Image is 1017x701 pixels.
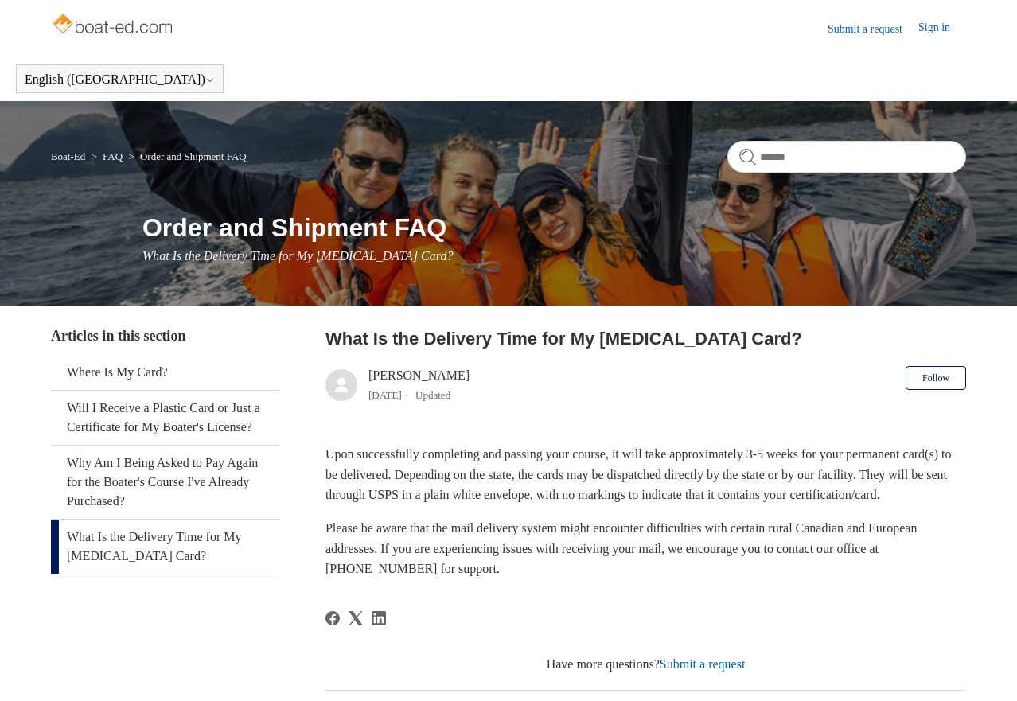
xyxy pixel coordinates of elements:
[88,150,125,162] li: FAQ
[125,150,246,162] li: Order and Shipment FAQ
[325,518,966,579] p: Please be aware that the mail delivery system might encounter difficulties with certain rural Can...
[325,611,340,625] a: Facebook
[918,19,966,38] a: Sign in
[325,325,966,352] h2: What Is the Delivery Time for My Boating Card?
[828,21,918,37] a: Submit a request
[51,520,280,574] a: What Is the Delivery Time for My [MEDICAL_DATA] Card?
[51,446,280,519] a: Why Am I Being Asked to Pay Again for the Boater's Course I've Already Purchased?
[415,389,450,401] li: Updated
[51,355,280,390] a: Where Is My Card?
[372,611,386,625] a: LinkedIn
[142,208,966,247] h1: Order and Shipment FAQ
[51,150,88,162] li: Boat-Ed
[349,611,363,625] svg: Share this page on X Corp
[325,444,966,505] p: Upon successfully completing and passing your course, it will take approximately 3-5 weeks for yo...
[325,655,966,674] div: Have more questions?
[368,389,402,401] time: 05/09/2024, 14:28
[349,611,363,625] a: X Corp
[368,366,470,404] div: [PERSON_NAME]
[372,611,386,625] svg: Share this page on LinkedIn
[140,150,247,162] a: Order and Shipment FAQ
[103,150,123,162] a: FAQ
[660,657,746,671] a: Submit a request
[51,328,185,344] span: Articles in this section
[727,141,966,173] input: Search
[25,72,215,87] button: English ([GEOGRAPHIC_DATA])
[51,391,280,445] a: Will I Receive a Plastic Card or Just a Certificate for My Boater's License?
[51,150,85,162] a: Boat-Ed
[906,366,966,390] button: Follow Article
[142,249,453,263] span: What Is the Delivery Time for My [MEDICAL_DATA] Card?
[51,10,177,41] img: Boat-Ed Help Center home page
[325,611,340,625] svg: Share this page on Facebook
